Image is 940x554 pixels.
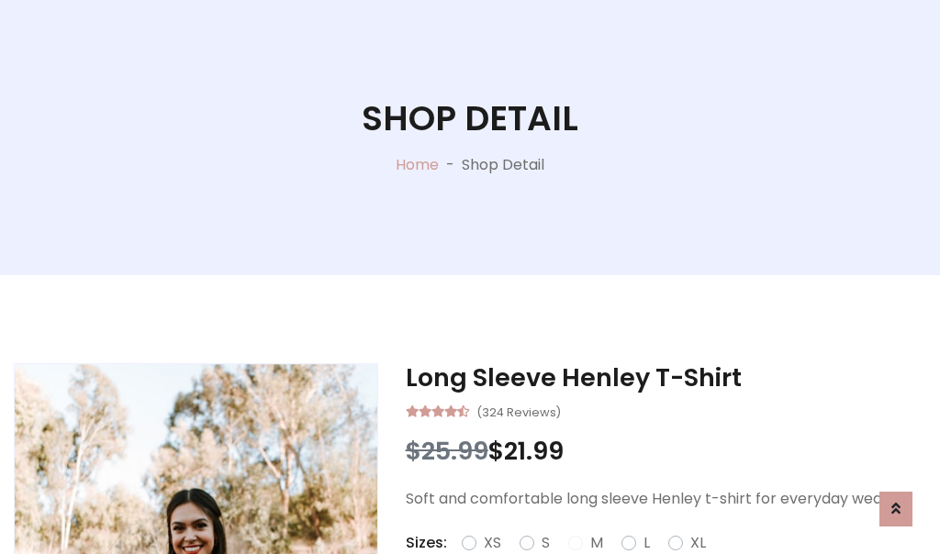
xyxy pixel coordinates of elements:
label: XS [484,532,501,554]
label: L [643,532,650,554]
label: S [542,532,550,554]
small: (324 Reviews) [476,400,561,422]
h3: $ [406,437,926,466]
p: - [439,154,462,176]
label: M [590,532,603,554]
p: Soft and comfortable long sleeve Henley t-shirt for everyday wear. [406,488,926,510]
span: 21.99 [504,434,564,468]
h1: Shop Detail [362,98,578,139]
label: XL [690,532,706,554]
p: Sizes: [406,532,447,554]
p: Shop Detail [462,154,544,176]
span: $25.99 [406,434,488,468]
h3: Long Sleeve Henley T-Shirt [406,363,926,393]
a: Home [396,154,439,175]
